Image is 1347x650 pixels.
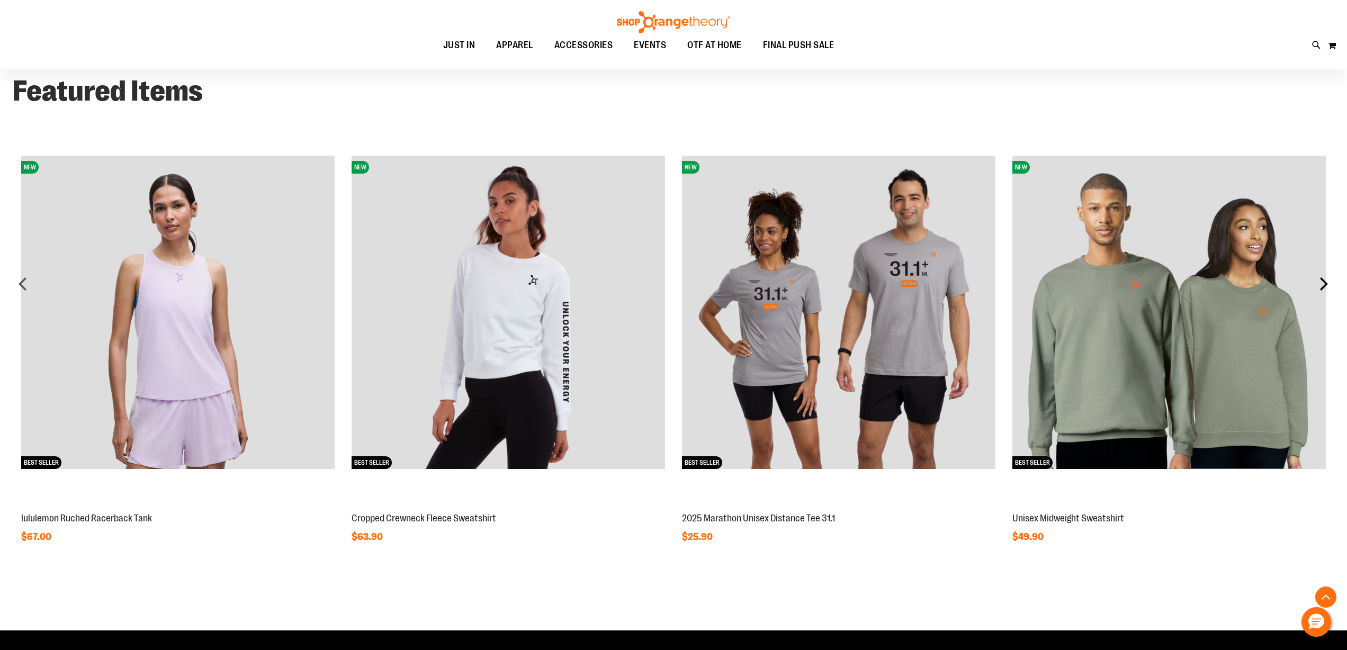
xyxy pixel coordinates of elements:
img: lululemon Ruched Racerback Tank [21,156,335,469]
a: JUST IN [433,33,486,58]
div: prev [13,273,34,294]
img: 2025 Marathon Unisex Distance Tee 31.1 [682,156,995,469]
span: $25.90 [682,531,714,542]
a: Cropped Crewneck Fleece Sweatshirt [352,513,496,523]
button: Hello, have a question? Let’s chat. [1301,607,1331,637]
a: Unisex Midweight Sweatshirt [1012,513,1124,523]
span: BEST SELLER [352,456,392,469]
img: Unisex Midweight Sweatshirt [1012,156,1326,469]
span: APPAREL [496,33,533,57]
a: Cropped Crewneck Fleece SweatshirtNEWBEST SELLER [352,501,665,510]
span: $49.90 [1012,531,1045,542]
span: ACCESSORIES [554,33,613,57]
a: APPAREL [486,33,544,58]
a: 2025 Marathon Unisex Distance Tee 31.1 [682,513,835,523]
span: NEW [1012,161,1030,174]
div: next [1313,273,1334,294]
a: ACCESSORIES [544,33,624,58]
span: JUST IN [443,33,475,57]
span: NEW [352,161,369,174]
span: FINAL PUSH SALE [763,33,834,57]
a: EVENTS [623,33,677,58]
a: lululemon Ruched Racerback TankNEWBEST SELLER [21,501,335,510]
span: NEW [21,161,39,174]
img: Shop Orangetheory [615,11,732,33]
span: EVENTS [634,33,666,57]
span: $63.90 [352,531,384,542]
span: OTF AT HOME [687,33,742,57]
img: Cropped Crewneck Fleece Sweatshirt [352,156,665,469]
span: BEST SELLER [21,456,61,469]
span: $67.00 [21,531,53,542]
a: 2025 Marathon Unisex Distance Tee 31.1NEWBEST SELLER [682,501,995,510]
a: Unisex Midweight SweatshirtNEWBEST SELLER [1012,501,1326,510]
a: FINAL PUSH SALE [752,33,845,58]
span: BEST SELLER [1012,456,1053,469]
a: lululemon Ruched Racerback Tank [21,513,152,523]
span: BEST SELLER [682,456,722,469]
span: NEW [682,161,699,174]
button: Back To Top [1315,586,1336,608]
a: OTF AT HOME [677,33,752,58]
strong: Featured Items [13,75,203,107]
